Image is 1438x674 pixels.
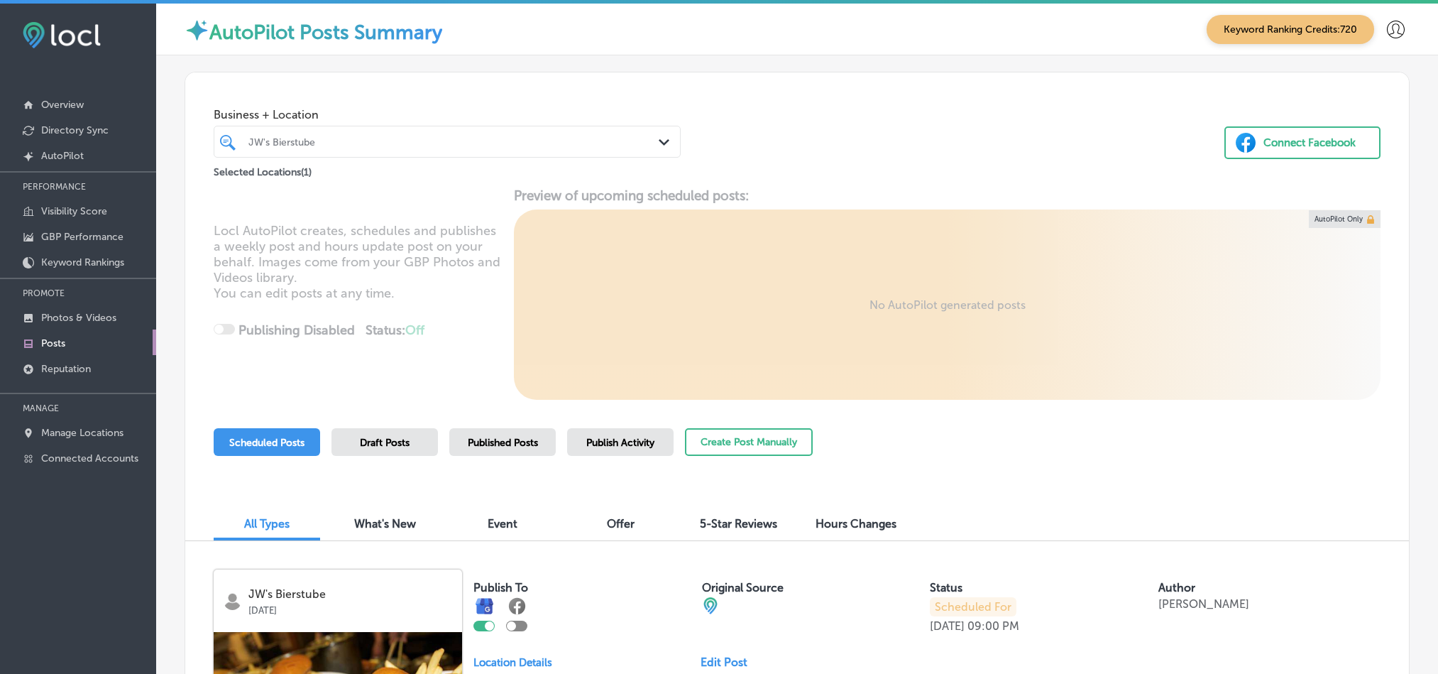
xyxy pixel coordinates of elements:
p: JW's Bierstube [248,588,452,601]
button: Connect Facebook [1224,126,1381,159]
div: Connect Facebook [1263,132,1356,153]
p: [PERSON_NAME] [1158,597,1249,611]
p: GBP Performance [41,231,124,243]
span: Event [488,517,517,531]
p: [DATE] [248,601,452,616]
img: autopilot-icon [185,18,209,43]
div: JW's Bierstube [248,136,660,148]
p: Selected Locations ( 1 ) [214,161,312,178]
p: Reputation [41,363,91,375]
span: Business + Location [214,108,681,121]
span: Offer [607,517,635,531]
span: Publish Activity [586,437,654,449]
span: Published Posts [468,437,538,449]
label: Publish To [473,581,528,594]
p: [DATE] [930,619,965,633]
span: Scheduled Posts [229,437,304,449]
button: Create Post Manually [685,428,813,456]
span: Keyword Ranking Credits: 720 [1207,15,1374,44]
label: Status [930,581,962,594]
p: Keyword Rankings [41,256,124,268]
p: Visibility Score [41,205,107,217]
p: Directory Sync [41,124,109,136]
p: Posts [41,337,65,349]
span: What's New [354,517,416,531]
a: Edit Post [701,656,759,669]
span: All Types [244,517,290,531]
p: AutoPilot [41,150,84,162]
span: Draft Posts [360,437,410,449]
p: Overview [41,99,84,111]
p: Photos & Videos [41,312,116,324]
p: Location Details [473,656,552,669]
img: fda3e92497d09a02dc62c9cd864e3231.png [23,22,101,48]
img: cba84b02adce74ede1fb4a8549a95eca.png [702,597,719,614]
p: Connected Accounts [41,452,138,464]
p: Scheduled For [930,597,1016,616]
label: Original Source [702,581,784,594]
label: AutoPilot Posts Summary [209,21,442,44]
p: Manage Locations [41,427,124,439]
img: logo [224,592,241,610]
span: 5-Star Reviews [700,517,777,531]
label: Author [1158,581,1195,594]
span: Hours Changes [816,517,896,531]
p: 09:00 PM [967,619,1019,633]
